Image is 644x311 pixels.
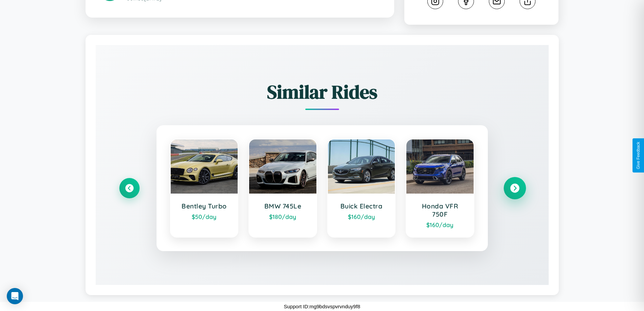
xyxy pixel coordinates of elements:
a: BMW 745Le$180/day [248,139,317,238]
a: Honda VFR 750F$160/day [406,139,474,238]
div: $ 160 /day [335,213,388,220]
div: Give Feedback [636,142,641,169]
div: Open Intercom Messenger [7,288,23,304]
h2: Similar Rides [119,79,525,105]
a: Bentley Turbo$50/day [170,139,239,238]
p: Support ID: mg9bdsvspvrvnduy9f8 [284,302,360,311]
h3: Buick Electra [335,202,388,210]
div: $ 160 /day [413,221,467,228]
a: Buick Electra$160/day [327,139,396,238]
h3: Bentley Turbo [177,202,231,210]
div: $ 50 /day [177,213,231,220]
h3: Honda VFR 750F [413,202,467,218]
div: $ 180 /day [256,213,310,220]
h3: BMW 745Le [256,202,310,210]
